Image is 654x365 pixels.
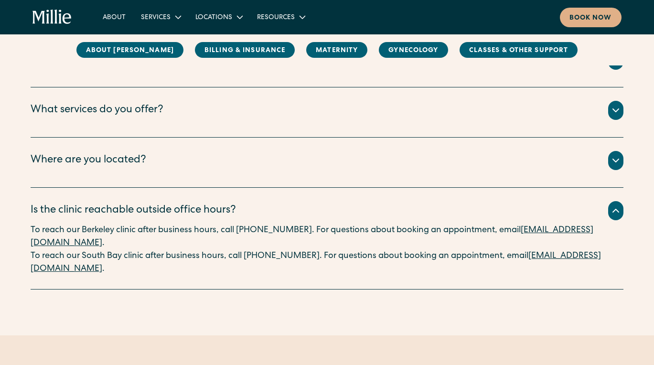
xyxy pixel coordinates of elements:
[195,42,295,58] a: Billing & Insurance
[249,9,312,25] div: Resources
[76,42,183,58] a: About [PERSON_NAME]
[306,42,367,58] a: MAternity
[31,250,623,276] p: To reach our South Bay clinic after business hours, call [PHONE_NUMBER]. For questions about book...
[560,8,622,27] a: Book now
[460,42,578,58] a: Classes & Other Support
[31,203,236,219] div: Is the clinic reachable outside office hours?
[31,103,163,118] div: What services do you offer?
[32,10,72,25] a: home
[569,13,612,23] div: Book now
[141,13,171,23] div: Services
[95,9,133,25] a: About
[188,9,249,25] div: Locations
[31,224,623,250] p: To reach our Berkeley clinic after business hours, call [PHONE_NUMBER]. For questions about booki...
[31,153,146,169] div: Where are you located?
[133,9,188,25] div: Services
[379,42,448,58] a: Gynecology
[195,13,232,23] div: Locations
[257,13,295,23] div: Resources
